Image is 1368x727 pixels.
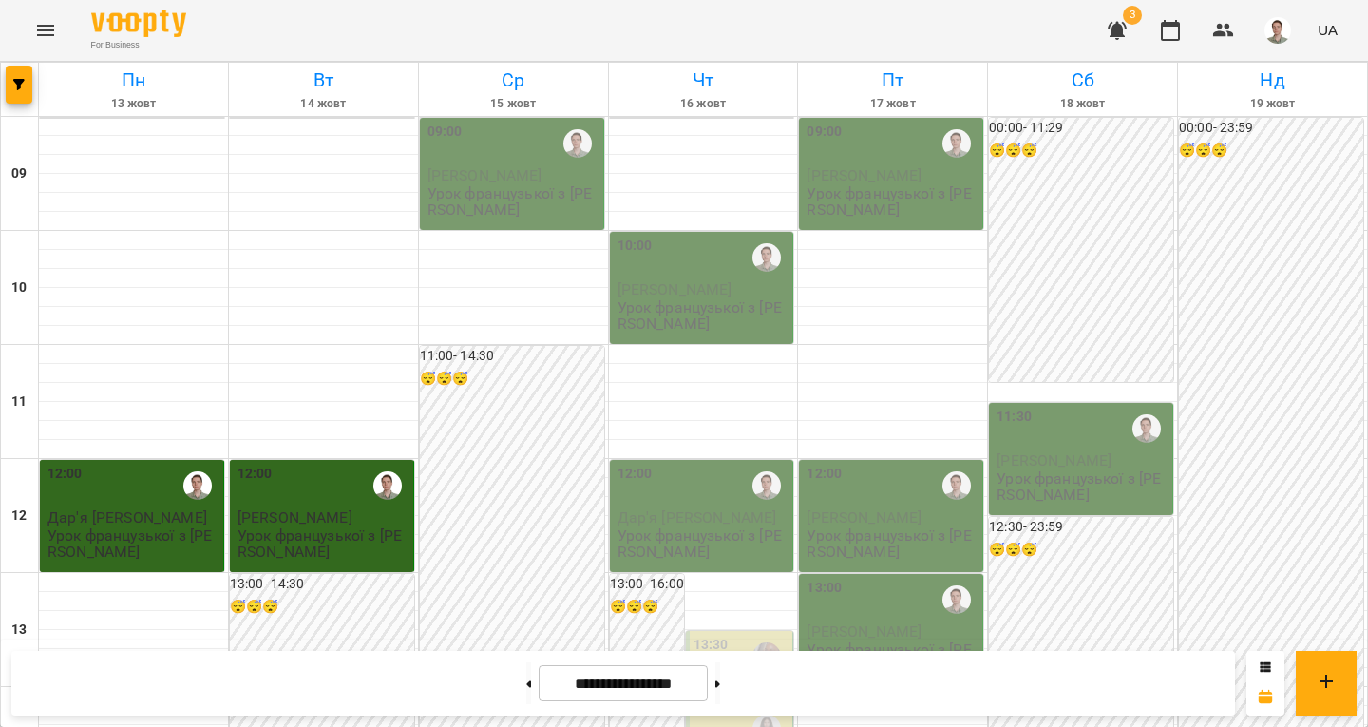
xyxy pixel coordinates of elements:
[617,280,732,298] span: [PERSON_NAME]
[47,527,219,561] p: Урок французької з [PERSON_NAME]
[232,95,415,113] h6: 14 жовт
[47,464,83,485] label: 12:00
[1179,141,1363,162] h6: 😴😴😴
[612,66,795,95] h6: Чт
[807,622,921,641] span: [PERSON_NAME]
[1310,12,1345,48] button: UA
[230,574,414,595] h6: 13:00 - 14:30
[23,8,68,53] button: Menu
[617,527,789,561] p: Урок французької з [PERSON_NAME]
[1181,66,1364,95] h6: Нд
[997,451,1111,469] span: [PERSON_NAME]
[11,506,27,526] h6: 12
[942,129,971,158] img: Андрій
[807,578,842,599] label: 13:00
[232,66,415,95] h6: Вт
[989,540,1173,561] h6: 😴😴😴
[11,620,27,641] h6: 13
[942,585,971,614] img: Андрій
[617,508,777,526] span: Дар'я [PERSON_NAME]
[617,299,789,333] p: Урок французької з [PERSON_NAME]
[989,141,1173,162] h6: 😴😴😴
[997,470,1168,504] p: Урок французької з [PERSON_NAME]
[47,508,207,526] span: Дар'я [PERSON_NAME]
[427,166,542,184] span: [PERSON_NAME]
[807,464,842,485] label: 12:00
[989,517,1173,538] h6: 12:30 - 23:59
[422,95,605,113] h6: 15 жовт
[807,166,921,184] span: [PERSON_NAME]
[422,66,605,95] h6: Ср
[11,163,27,184] h6: 09
[1318,20,1338,40] span: UA
[801,95,984,113] h6: 17 жовт
[807,508,921,526] span: [PERSON_NAME]
[991,95,1174,113] h6: 18 жовт
[1264,17,1291,44] img: 08937551b77b2e829bc2e90478a9daa6.png
[91,10,186,37] img: Voopty Logo
[991,66,1174,95] h6: Сб
[11,392,27,412] h6: 11
[752,471,781,500] img: Андрій
[11,277,27,298] h6: 10
[989,118,1173,139] h6: 00:00 - 11:29
[427,185,599,219] p: Урок французької з [PERSON_NAME]
[807,122,842,143] label: 09:00
[617,236,653,257] label: 10:00
[617,464,653,485] label: 12:00
[1181,95,1364,113] h6: 19 жовт
[801,66,984,95] h6: Пт
[693,635,729,656] label: 13:30
[230,597,414,618] h6: 😴😴😴
[42,95,225,113] h6: 13 жовт
[183,471,212,500] img: Андрій
[612,95,795,113] h6: 16 жовт
[420,369,604,390] h6: 😴😴😴
[752,243,781,272] img: Андрій
[237,527,409,561] p: Урок французької з [PERSON_NAME]
[237,508,352,526] span: [PERSON_NAME]
[42,66,225,95] h6: Пн
[610,597,684,618] h6: 😴😴😴
[807,527,978,561] p: Урок французької з [PERSON_NAME]
[807,185,978,219] p: Урок французької з [PERSON_NAME]
[1132,414,1161,443] img: Андрій
[563,129,592,158] img: Андрій
[1123,6,1142,25] span: 3
[610,574,684,595] h6: 13:00 - 16:00
[237,464,273,485] label: 12:00
[997,407,1032,428] label: 11:30
[373,471,402,500] img: Андрій
[942,471,971,500] img: Андрій
[91,39,186,51] span: For Business
[427,122,463,143] label: 09:00
[1179,118,1363,139] h6: 00:00 - 23:59
[420,346,604,367] h6: 11:00 - 14:30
